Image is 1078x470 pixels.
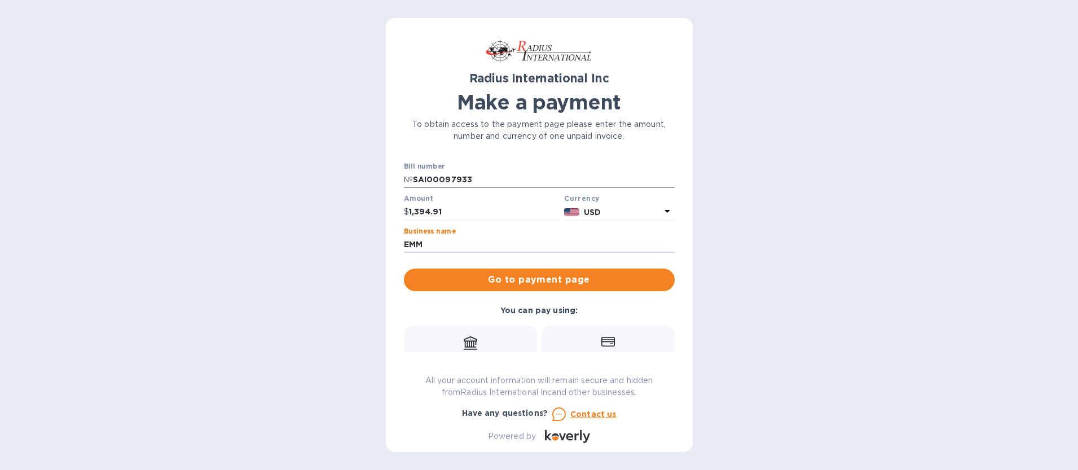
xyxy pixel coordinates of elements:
[413,172,675,188] input: Enter bill number
[404,163,445,170] label: Bill number
[500,306,578,315] b: You can pay using:
[462,408,548,418] b: Have any questions?
[404,269,675,291] button: Go to payment page
[404,206,409,218] p: $
[404,196,433,203] label: Amount
[404,90,675,114] h1: Make a payment
[584,208,601,217] b: USD
[404,228,456,235] label: Business name
[564,208,579,216] img: USD
[570,410,617,419] u: Contact us
[469,71,609,85] b: Radius International Inc
[409,204,560,221] input: 0.00
[564,194,599,203] b: Currency
[488,431,536,442] p: Powered by
[404,375,675,398] p: All your account information will remain secure and hidden from Radius International Inc and othe...
[404,174,413,186] p: №
[404,236,675,253] input: Enter business name
[404,118,675,142] p: To obtain access to the payment page please enter the amount, number and currency of one unpaid i...
[413,273,666,287] span: Go to payment page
